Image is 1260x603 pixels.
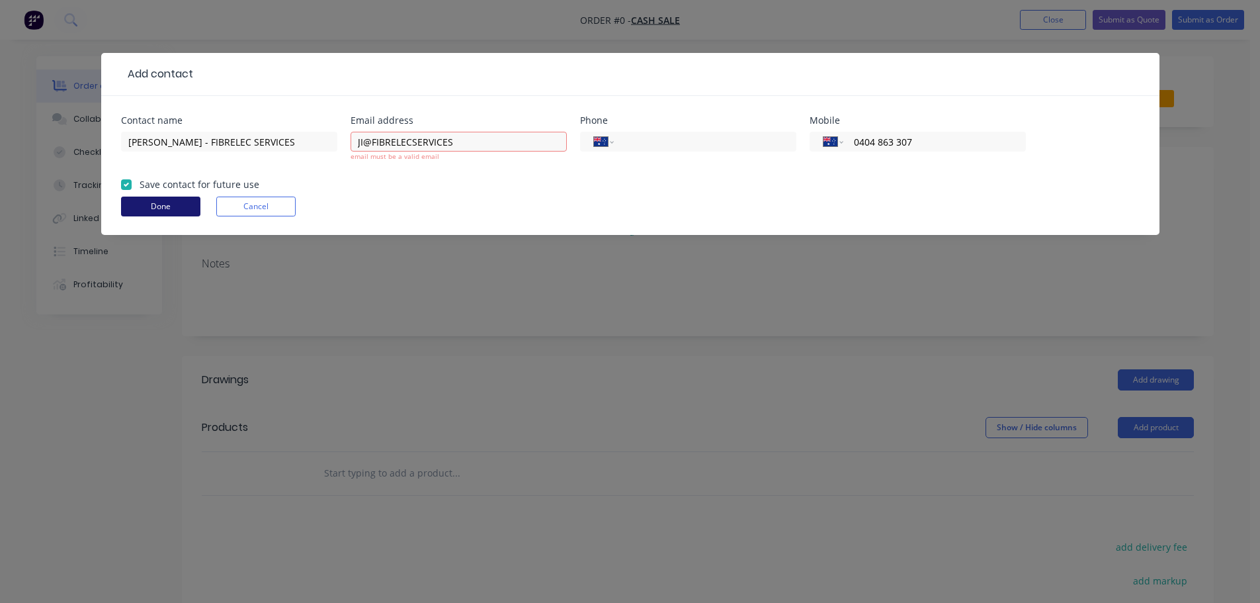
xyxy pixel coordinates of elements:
div: Email address [351,116,567,125]
div: email must be a valid email [351,152,567,162]
div: Phone [580,116,796,125]
div: Add contact [121,66,193,82]
label: Save contact for future use [140,177,259,191]
div: Contact name [121,116,337,125]
button: Cancel [216,197,296,216]
button: Done [121,197,200,216]
div: Mobile [810,116,1026,125]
